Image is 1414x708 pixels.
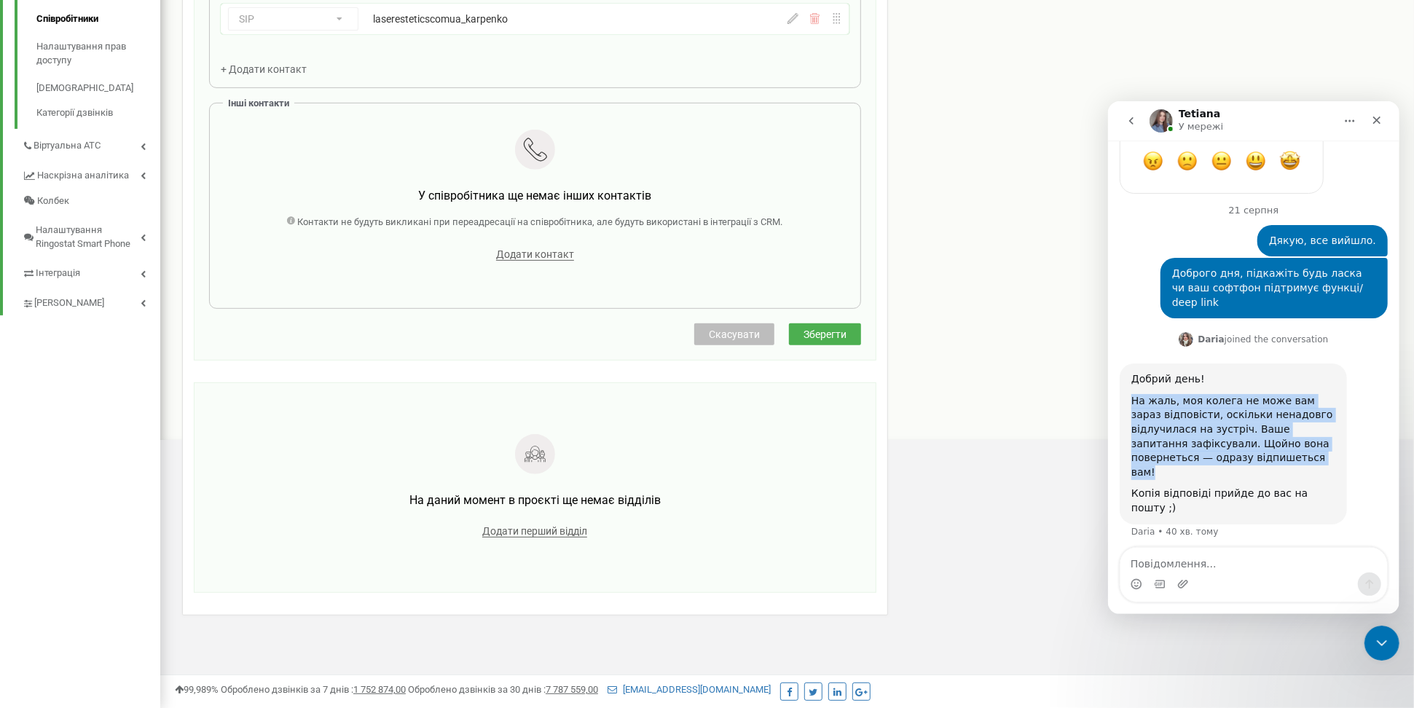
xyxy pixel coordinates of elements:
[1108,101,1399,614] iframe: Intercom live chat
[37,169,129,183] span: Наскрізна аналітика
[418,189,651,202] span: У співробітника ще немає інших контактів
[408,684,598,695] span: Оброблено дзвінків за 30 днів :
[709,329,760,340] span: Скасувати
[297,216,782,227] span: Контакти не будуть викликані при переадресації на співробітника, але будуть використані в інтегра...
[36,33,160,74] a: Налаштування прав доступу
[36,5,160,34] a: Співробітники
[22,189,160,214] a: Колбек
[36,224,141,251] span: Налаштування Ringostat Smart Phone
[409,493,661,507] span: На даний момент в проєкті ще немає відділів
[694,323,774,345] button: Скасувати
[221,63,307,75] span: + Додати контакт
[36,103,160,120] a: Категорії дзвінків
[37,194,69,208] span: Колбек
[482,525,587,538] span: Додати перший відділ
[789,323,861,345] button: Зберегти
[34,139,101,153] span: Віртуальна АТС
[221,4,849,34] div: SIPlaseresteticscomua_karpenko
[1364,626,1399,661] iframe: Intercom live chat
[22,159,160,189] a: Наскрізна аналітика
[36,74,160,103] a: [DEMOGRAPHIC_DATA]
[496,248,574,261] span: Додати контакт
[373,12,686,26] div: laseresteticscomua_karpenko
[608,684,771,695] a: [EMAIL_ADDRESS][DOMAIN_NAME]
[353,684,406,695] u: 1 752 874,00
[175,684,219,695] span: 99,989%
[34,296,104,310] span: [PERSON_NAME]
[22,129,160,159] a: Віртуальна АТС
[221,684,406,695] span: Оброблено дзвінків за 7 днів :
[228,98,289,109] span: Інші контакти
[22,213,160,256] a: Налаштування Ringostat Smart Phone
[22,256,160,286] a: Інтеграція
[546,684,598,695] u: 7 787 559,00
[804,329,847,340] span: Зберегти
[36,267,80,280] span: Інтеграція
[22,286,160,316] a: [PERSON_NAME]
